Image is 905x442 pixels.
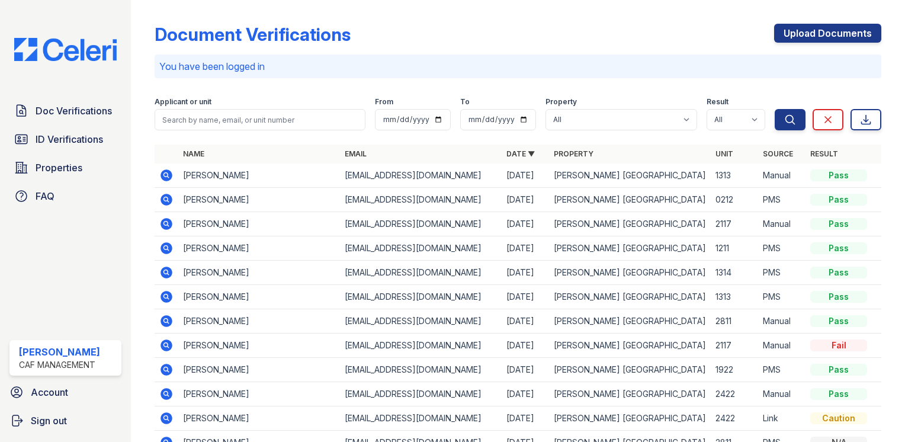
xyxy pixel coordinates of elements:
[36,189,54,203] span: FAQ
[502,236,549,261] td: [DATE]
[758,236,805,261] td: PMS
[810,149,838,158] a: Result
[810,364,867,376] div: Pass
[178,164,340,188] td: [PERSON_NAME]
[340,236,502,261] td: [EMAIL_ADDRESS][DOMAIN_NAME]
[549,188,711,212] td: [PERSON_NAME] [GEOGRAPHIC_DATA]
[758,358,805,382] td: PMS
[758,212,805,236] td: Manual
[31,414,67,428] span: Sign out
[375,97,393,107] label: From
[549,309,711,334] td: [PERSON_NAME] [GEOGRAPHIC_DATA]
[758,406,805,431] td: Link
[711,212,758,236] td: 2117
[549,285,711,309] td: [PERSON_NAME] [GEOGRAPHIC_DATA]
[554,149,593,158] a: Property
[36,132,103,146] span: ID Verifications
[711,188,758,212] td: 0212
[36,104,112,118] span: Doc Verifications
[340,382,502,406] td: [EMAIL_ADDRESS][DOMAIN_NAME]
[549,406,711,431] td: [PERSON_NAME] [GEOGRAPHIC_DATA]
[340,285,502,309] td: [EMAIL_ADDRESS][DOMAIN_NAME]
[178,212,340,236] td: [PERSON_NAME]
[545,97,577,107] label: Property
[810,218,867,230] div: Pass
[9,156,121,180] a: Properties
[810,388,867,400] div: Pass
[502,285,549,309] td: [DATE]
[763,149,793,158] a: Source
[758,285,805,309] td: PMS
[758,382,805,406] td: Manual
[502,358,549,382] td: [DATE]
[502,334,549,358] td: [DATE]
[183,149,204,158] a: Name
[711,358,758,382] td: 1922
[5,38,126,61] img: CE_Logo_Blue-a8612792a0a2168367f1c8372b55b34899dd931a85d93a1a3d3e32e68fde9ad4.png
[36,161,82,175] span: Properties
[810,412,867,424] div: Caution
[549,358,711,382] td: [PERSON_NAME] [GEOGRAPHIC_DATA]
[178,334,340,358] td: [PERSON_NAME]
[758,164,805,188] td: Manual
[758,188,805,212] td: PMS
[155,109,365,130] input: Search by name, email, or unit number
[549,261,711,285] td: [PERSON_NAME] [GEOGRAPHIC_DATA]
[178,382,340,406] td: [PERSON_NAME]
[549,212,711,236] td: [PERSON_NAME] [GEOGRAPHIC_DATA]
[711,334,758,358] td: 2117
[178,261,340,285] td: [PERSON_NAME]
[178,309,340,334] td: [PERSON_NAME]
[707,97,729,107] label: Result
[340,334,502,358] td: [EMAIL_ADDRESS][DOMAIN_NAME]
[549,164,711,188] td: [PERSON_NAME] [GEOGRAPHIC_DATA]
[549,382,711,406] td: [PERSON_NAME] [GEOGRAPHIC_DATA]
[345,149,367,158] a: Email
[711,406,758,431] td: 2422
[711,164,758,188] td: 1313
[502,406,549,431] td: [DATE]
[155,97,211,107] label: Applicant or unit
[502,261,549,285] td: [DATE]
[19,345,100,359] div: [PERSON_NAME]
[340,406,502,431] td: [EMAIL_ADDRESS][DOMAIN_NAME]
[711,236,758,261] td: 1211
[758,261,805,285] td: PMS
[5,380,126,404] a: Account
[31,385,68,399] span: Account
[810,339,867,351] div: Fail
[178,285,340,309] td: [PERSON_NAME]
[810,169,867,181] div: Pass
[155,24,351,45] div: Document Verifications
[9,99,121,123] a: Doc Verifications
[549,236,711,261] td: [PERSON_NAME] [GEOGRAPHIC_DATA]
[502,164,549,188] td: [DATE]
[340,261,502,285] td: [EMAIL_ADDRESS][DOMAIN_NAME]
[178,358,340,382] td: [PERSON_NAME]
[758,334,805,358] td: Manual
[502,382,549,406] td: [DATE]
[9,127,121,151] a: ID Verifications
[9,184,121,208] a: FAQ
[460,97,470,107] label: To
[178,406,340,431] td: [PERSON_NAME]
[502,212,549,236] td: [DATE]
[711,261,758,285] td: 1314
[810,194,867,206] div: Pass
[5,409,126,433] a: Sign out
[711,382,758,406] td: 2422
[340,188,502,212] td: [EMAIL_ADDRESS][DOMAIN_NAME]
[340,164,502,188] td: [EMAIL_ADDRESS][DOMAIN_NAME]
[340,212,502,236] td: [EMAIL_ADDRESS][DOMAIN_NAME]
[549,334,711,358] td: [PERSON_NAME] [GEOGRAPHIC_DATA]
[711,285,758,309] td: 1313
[810,291,867,303] div: Pass
[502,188,549,212] td: [DATE]
[340,309,502,334] td: [EMAIL_ADDRESS][DOMAIN_NAME]
[178,236,340,261] td: [PERSON_NAME]
[715,149,733,158] a: Unit
[506,149,535,158] a: Date ▼
[758,309,805,334] td: Manual
[19,359,100,371] div: CAF Management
